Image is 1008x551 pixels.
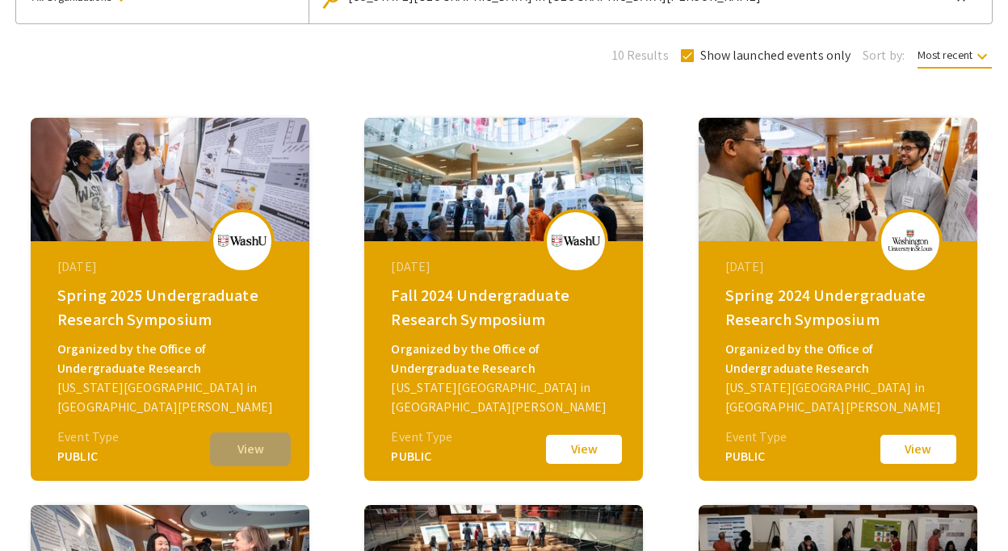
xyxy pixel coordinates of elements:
[725,378,955,417] div: [US_STATE][GEOGRAPHIC_DATA] in [GEOGRAPHIC_DATA][PERSON_NAME]
[31,118,309,241] img: spring-2025-undergraduate-research-symposium_eventCoverPhoto_df2bab__thumb.jpg
[725,340,955,378] div: Organized by the Office of Undergraduate Research
[725,447,787,466] div: PUBLIC
[905,40,1005,69] button: Most recent
[612,46,669,65] span: 10 Results
[391,340,620,378] div: Organized by the Office of Undergraduate Research
[972,47,992,66] mat-icon: keyboard_arrow_down
[918,48,992,69] span: Most recent
[544,432,624,466] button: View
[57,428,119,447] div: Event Type
[886,227,934,255] img: spring-2024-undergraduate-research-symposium_eventLogo_39aa52_.png
[57,340,287,378] div: Organized by the Office of Undergraduate Research
[725,283,955,332] div: Spring 2024 Undergraduate Research Symposium
[725,257,955,277] div: [DATE]
[57,378,287,417] div: [US_STATE][GEOGRAPHIC_DATA] in [GEOGRAPHIC_DATA][PERSON_NAME]
[391,283,620,332] div: Fall 2024 Undergraduate Research Symposium
[12,478,69,539] iframe: Chat
[725,428,787,447] div: Event Type
[391,447,452,466] div: PUBLIC
[391,428,452,447] div: Event Type
[699,118,977,241] img: spring-2024-undergraduate-research-symposium_eventCoverPhoto_b72247__thumb.jpg
[364,118,643,241] img: fall-2024-undergraduate-research-symposium_eventCoverPhoto_799845__thumb.jpg
[57,283,287,332] div: Spring 2025 Undergraduate Research Symposium
[57,257,287,277] div: [DATE]
[391,378,620,417] div: [US_STATE][GEOGRAPHIC_DATA] in [GEOGRAPHIC_DATA][PERSON_NAME]
[218,235,267,246] img: spring-2025-undergraduate-research-symposium_eventLogo_d52bc0_.png
[210,432,291,466] button: View
[700,46,851,65] span: Show launched events only
[391,257,620,277] div: [DATE]
[57,447,119,466] div: PUBLIC
[863,46,905,65] span: Sort by:
[552,235,600,246] img: fall-2024-undergraduate-research-symposium_eventLogo_d5e99a_.png
[878,432,959,466] button: View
